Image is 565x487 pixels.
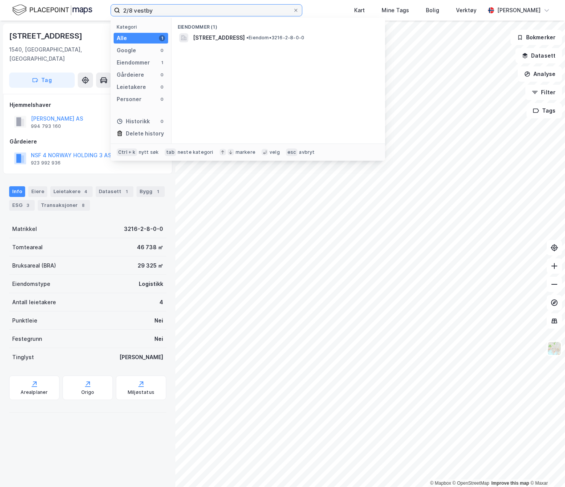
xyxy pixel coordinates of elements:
div: Alle [117,34,127,43]
div: Hjemmelshaver [10,100,166,110]
span: Eiendom • 3216-2-8-0-0 [246,35,304,41]
div: 1 [159,60,165,66]
div: ESG [9,200,35,211]
div: Arealplaner [21,389,48,395]
div: 29 325 ㎡ [138,261,163,270]
div: Info [9,186,25,197]
button: Tag [9,73,75,88]
div: Nei [154,334,163,343]
div: 3216-2-8-0-0 [124,224,163,234]
div: Miljøstatus [128,389,154,395]
div: velg [270,149,280,155]
div: 0 [159,47,165,53]
div: 0 [159,96,165,102]
div: Eiere [28,186,47,197]
span: • [246,35,249,40]
div: Antall leietakere [12,298,56,307]
div: Bolig [426,6,439,15]
button: Bokmerker [510,30,562,45]
div: Logistikk [139,279,163,289]
div: 1540, [GEOGRAPHIC_DATA], [GEOGRAPHIC_DATA] [9,45,136,63]
div: Eiendomstype [12,279,50,289]
div: Leietakere [117,82,146,92]
div: Gårdeiere [10,137,166,146]
div: 4 [82,188,90,195]
div: nytt søk [139,149,159,155]
div: neste kategori [178,149,213,155]
div: 4 [159,298,163,307]
div: Transaksjoner [38,200,90,211]
div: Origo [81,389,95,395]
div: Festegrunn [12,334,42,343]
div: Historikk [117,117,150,126]
div: Eiendommer (1) [172,18,385,32]
div: Punktleie [12,316,37,325]
div: Datasett [96,186,133,197]
div: 3 [24,202,32,209]
a: Improve this map [491,481,529,486]
div: Personer [117,95,141,104]
div: 994 793 160 [31,123,61,129]
div: 1 [159,35,165,41]
div: Kategori [117,24,168,30]
div: [PERSON_NAME] [497,6,541,15]
img: Z [547,341,562,356]
div: 1 [154,188,162,195]
div: Nei [154,316,163,325]
div: avbryt [299,149,315,155]
div: Kart [354,6,365,15]
div: tab [165,148,176,156]
div: 0 [159,118,165,124]
div: [STREET_ADDRESS] [9,30,84,42]
div: esc [286,148,298,156]
div: Mine Tags [382,6,409,15]
button: Analyse [518,66,562,82]
div: 0 [159,72,165,78]
div: 46 738 ㎡ [137,243,163,252]
div: 1 [123,188,130,195]
button: Tags [526,103,562,118]
div: Verktøy [456,6,477,15]
div: Ctrl + k [117,148,137,156]
div: Google [117,46,136,55]
div: [PERSON_NAME] [119,353,163,362]
div: 923 992 936 [31,160,61,166]
div: Leietakere [50,186,93,197]
iframe: Chat Widget [527,450,565,487]
div: Gårdeiere [117,70,144,79]
div: Bruksareal (BRA) [12,261,56,270]
div: Bygg [136,186,165,197]
div: 0 [159,84,165,90]
a: Mapbox [430,481,451,486]
img: logo.f888ab2527a4732fd821a326f86c7f29.svg [12,3,92,17]
div: Eiendommer [117,58,150,67]
div: Tomteareal [12,243,43,252]
div: markere [236,149,255,155]
div: Matrikkel [12,224,37,234]
div: 8 [79,202,87,209]
input: Søk på adresse, matrikkel, gårdeiere, leietakere eller personer [120,5,293,16]
a: OpenStreetMap [453,481,490,486]
button: Datasett [515,48,562,63]
button: Filter [525,85,562,100]
span: [STREET_ADDRESS] [193,33,245,42]
div: Tinglyst [12,353,34,362]
div: Delete history [126,129,164,138]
